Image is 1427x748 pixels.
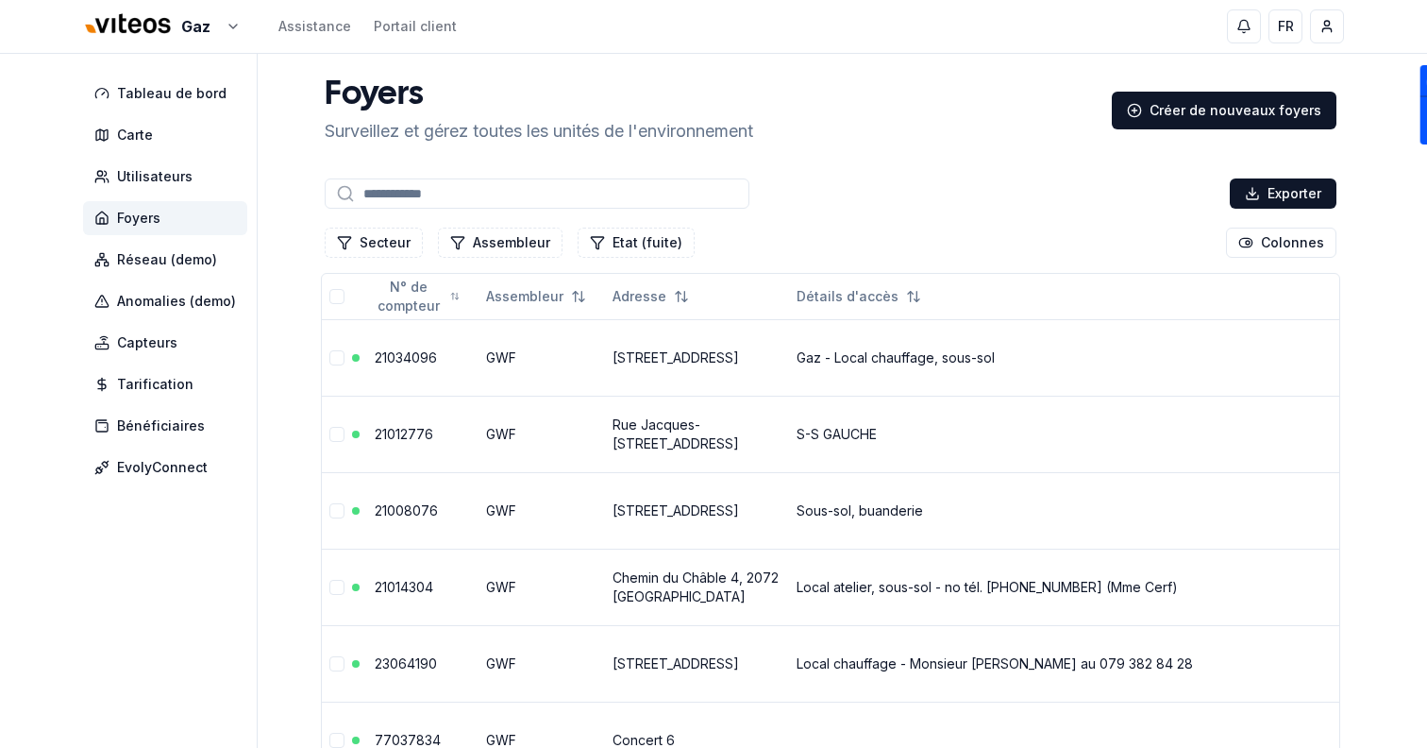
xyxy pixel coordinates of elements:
button: FR [1268,9,1302,43]
span: FR [1278,17,1294,36]
span: N° de compteur [375,278,443,315]
td: GWF [478,396,605,472]
span: Capteurs [117,333,177,352]
td: Local atelier, sous-sol - no tél. [PHONE_NUMBER] (Mme Cerf) [789,549,1372,625]
a: [STREET_ADDRESS] [613,502,739,518]
a: Foyers [83,201,255,235]
a: Tarification [83,367,255,401]
span: Détails d'accès [797,287,898,306]
span: Foyers [117,209,160,228]
a: Tableau de bord [83,76,255,110]
a: Réseau (demo) [83,243,255,277]
span: Bénéficiaires [117,416,205,435]
span: Assembleur [486,287,563,306]
button: Gaz [83,7,241,47]
span: Adresse [613,287,666,306]
a: EvolyConnect [83,450,255,484]
td: GWF [478,625,605,702]
button: Sélectionner la ligne [329,427,344,442]
button: Filtrer les lignes [325,228,423,258]
button: Exporter [1230,178,1336,209]
a: 21034096 [375,349,437,365]
button: Sélectionner la ligne [329,656,344,671]
button: Filtrer les lignes [578,228,695,258]
td: Gaz - Local chauffage, sous-sol [789,319,1372,396]
button: Not sorted. Click to sort ascending. [601,281,700,312]
a: Capteurs [83,326,255,360]
a: 77037834 [375,732,441,748]
button: Sélectionner la ligne [329,503,344,518]
td: GWF [478,472,605,549]
span: Tarification [117,375,193,394]
td: Sous-sol, buanderie [789,472,1372,549]
a: Créer de nouveaux foyers [1112,92,1336,129]
a: 21008076 [375,502,438,518]
td: Local chauffage - Monsieur [PERSON_NAME] au 079 382 84 28 [789,625,1372,702]
button: Not sorted. Click to sort ascending. [475,281,597,312]
span: Anomalies (demo) [117,292,236,311]
td: S-S GAUCHE [789,396,1372,472]
a: 23064190 [375,655,437,671]
a: Concert 6 [613,732,675,748]
button: Tout sélectionner [329,289,344,304]
td: GWF [478,549,605,625]
a: [STREET_ADDRESS] [613,655,739,671]
a: Bénéficiaires [83,409,255,443]
button: Sélectionner la ligne [329,580,344,595]
h1: Foyers [325,76,753,114]
a: Rue Jacques-[STREET_ADDRESS] [613,416,739,451]
span: Gaz [181,15,210,38]
p: Surveillez et gérez toutes les unités de l'environnement [325,118,753,144]
button: Not sorted. Click to sort ascending. [363,281,471,312]
button: Sélectionner la ligne [329,350,344,365]
img: Viteos - Gaz Logo [83,2,174,47]
a: Chemin du Châble 4, 2072 [GEOGRAPHIC_DATA] [613,569,779,604]
span: Réseau (demo) [117,250,217,269]
span: Tableau de bord [117,84,227,103]
button: Sélectionner la ligne [329,733,344,748]
a: Assistance [278,17,351,36]
a: Portail client [374,17,457,36]
a: Utilisateurs [83,160,255,194]
a: 21014304 [375,579,433,595]
a: Carte [83,118,255,152]
span: Utilisateurs [117,167,193,186]
a: [STREET_ADDRESS] [613,349,739,365]
span: Carte [117,126,153,144]
a: 21012776 [375,426,433,442]
td: GWF [478,319,605,396]
button: Cocher les colonnes [1226,228,1336,258]
button: Filtrer les lignes [438,228,562,258]
a: Anomalies (demo) [83,284,255,318]
button: Not sorted. Click to sort ascending. [785,281,932,312]
span: EvolyConnect [117,458,208,477]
